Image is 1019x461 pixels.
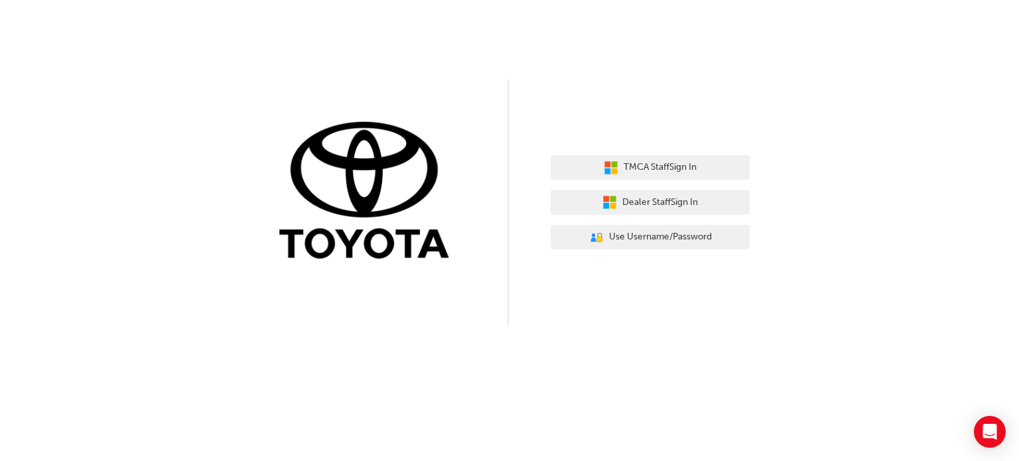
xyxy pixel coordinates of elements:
div: Open Intercom Messenger [974,416,1006,448]
button: TMCA StaffSign In [551,155,750,180]
span: TMCA Staff Sign In [624,160,697,175]
span: Dealer Staff Sign In [622,195,698,210]
button: Use Username/Password [551,225,750,250]
img: Trak [269,119,468,265]
button: Dealer StaffSign In [551,190,750,215]
span: Use Username/Password [609,230,712,245]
